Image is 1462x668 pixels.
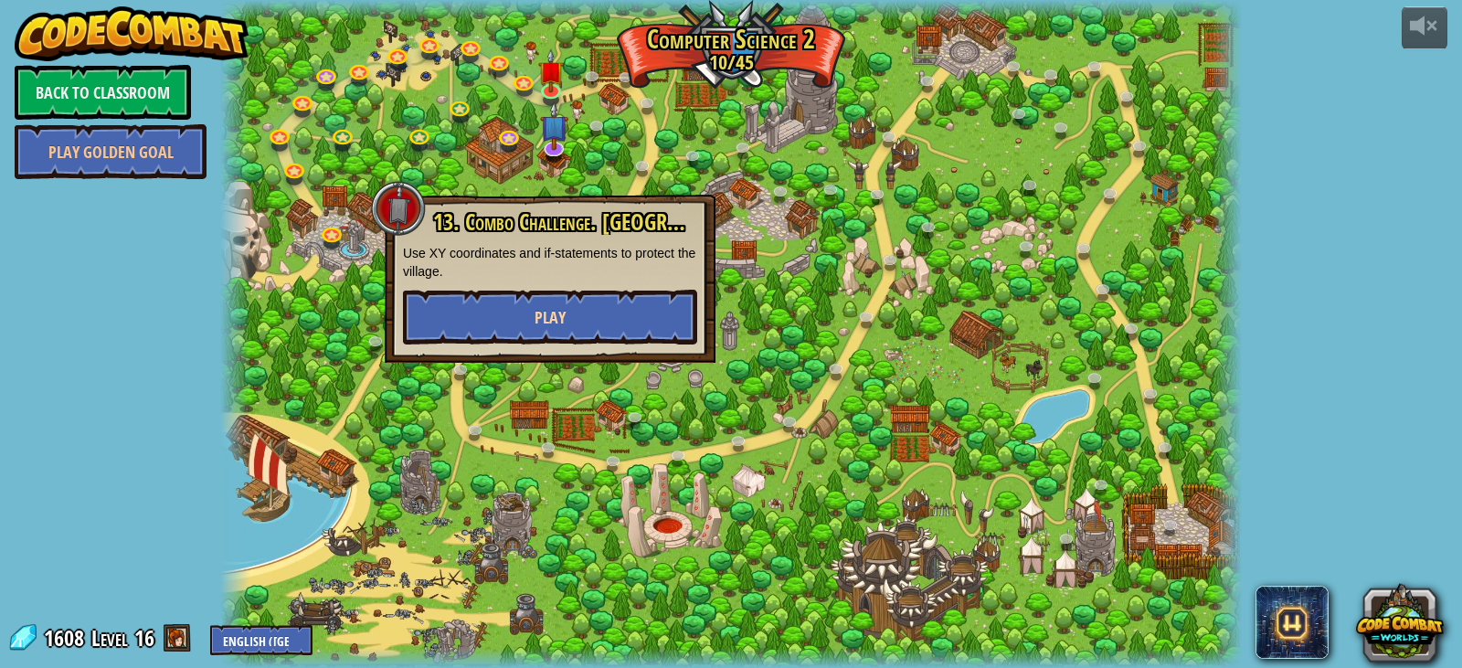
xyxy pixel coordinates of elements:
[540,101,568,151] img: level-banner-unstarted-subscriber.png
[535,306,566,329] span: Play
[403,290,697,345] button: Play
[403,244,697,281] p: Use XY coordinates and if-statements to protect the village.
[15,6,249,61] img: CodeCombat - Learn how to code by playing a game
[433,207,779,238] span: 13. Combo Challenge. [GEOGRAPHIC_DATA]
[15,124,207,179] a: Play Golden Goal
[15,65,191,120] a: Back to Classroom
[538,49,564,93] img: level-banner-unstarted.png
